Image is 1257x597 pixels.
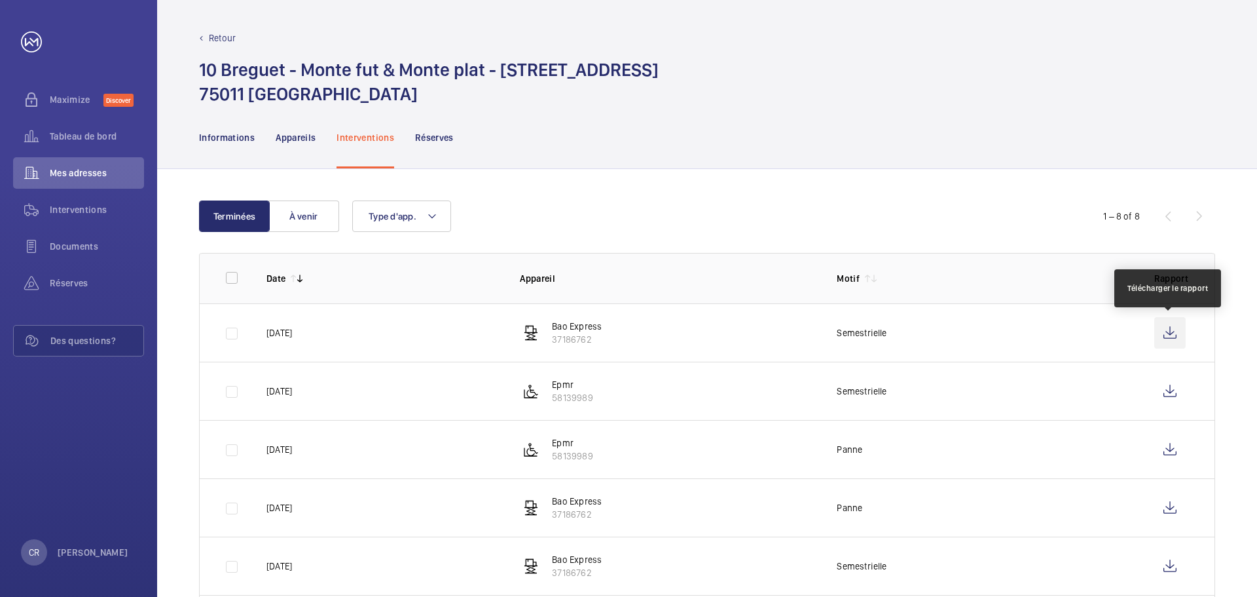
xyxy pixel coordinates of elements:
[552,553,602,566] p: Bao Express
[1127,282,1208,294] div: Télécharger le rapport
[268,201,339,232] button: À venir
[50,130,144,143] span: Tableau de bord
[266,385,292,398] p: [DATE]
[552,378,592,391] p: Epmr
[369,211,416,221] span: Type d'app.
[266,443,292,456] p: [DATE]
[552,495,602,508] p: Bao Express
[520,272,816,285] p: Appareil
[552,566,602,579] p: 37186762
[50,240,144,253] span: Documents
[415,131,454,144] p: Réserves
[29,546,39,559] p: CR
[837,385,886,398] p: Semestrielle
[103,94,134,107] span: Discover
[266,272,285,285] p: Date
[58,546,128,559] p: [PERSON_NAME]
[276,131,316,144] p: Appareils
[209,31,236,45] p: Retour
[552,508,602,521] p: 37186762
[199,58,659,106] h1: 10 Breguet - Monte fut & Monte plat - [STREET_ADDRESS] 75011 [GEOGRAPHIC_DATA]
[50,277,144,290] span: Réserves
[837,272,860,285] p: Motif
[552,320,602,333] p: Bao Express
[50,334,143,347] span: Des questions?
[552,333,602,346] p: 37186762
[552,436,592,450] p: Epmr
[837,326,886,339] p: Semestrielle
[837,560,886,573] p: Semestrielle
[199,131,255,144] p: Informations
[523,383,539,399] img: platform_lift.svg
[1103,210,1140,223] div: 1 – 8 of 8
[352,201,451,232] button: Type d'app.
[337,131,394,144] p: Interventions
[552,391,592,404] p: 58139989
[50,93,103,106] span: Maximize
[266,560,292,573] p: [DATE]
[523,558,539,574] img: freight_elevator.svg
[523,500,539,516] img: freight_elevator.svg
[523,325,539,341] img: freight_elevator.svg
[523,442,539,457] img: platform_lift.svg
[837,443,862,456] p: Panne
[837,501,862,514] p: Panne
[552,450,592,463] p: 58139989
[50,203,144,216] span: Interventions
[266,326,292,339] p: [DATE]
[266,501,292,514] p: [DATE]
[50,166,144,180] span: Mes adresses
[199,201,270,232] button: Terminées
